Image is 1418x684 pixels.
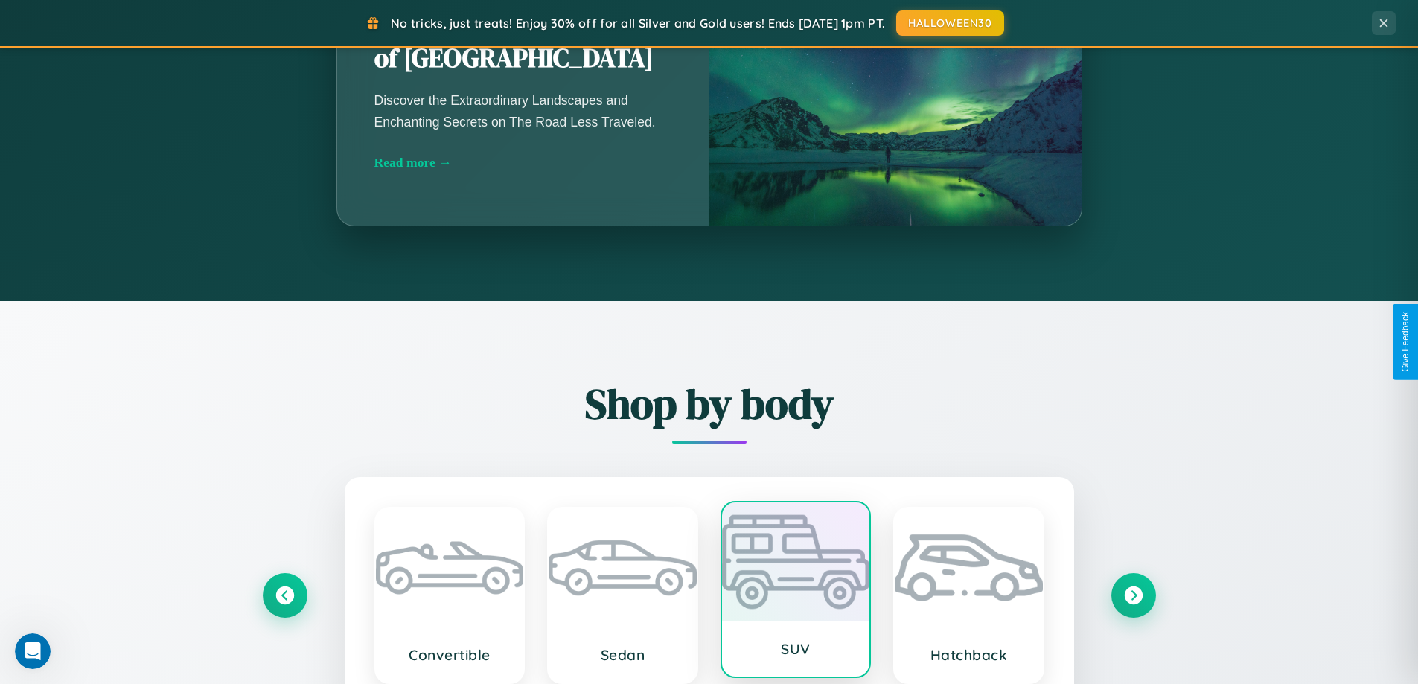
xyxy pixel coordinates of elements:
p: Discover the Extraordinary Landscapes and Enchanting Secrets on The Road Less Traveled. [374,90,672,132]
h2: Unearthing the Mystique of [GEOGRAPHIC_DATA] [374,7,672,76]
h3: Convertible [391,646,509,664]
h3: SUV [737,640,855,658]
span: No tricks, just treats! Enjoy 30% off for all Silver and Gold users! Ends [DATE] 1pm PT. [391,16,885,31]
h3: Hatchback [910,646,1028,664]
h2: Shop by body [263,375,1156,432]
div: Give Feedback [1400,312,1411,372]
h3: Sedan [563,646,682,664]
div: Read more → [374,155,672,170]
button: HALLOWEEN30 [896,10,1004,36]
iframe: Intercom live chat [15,633,51,669]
